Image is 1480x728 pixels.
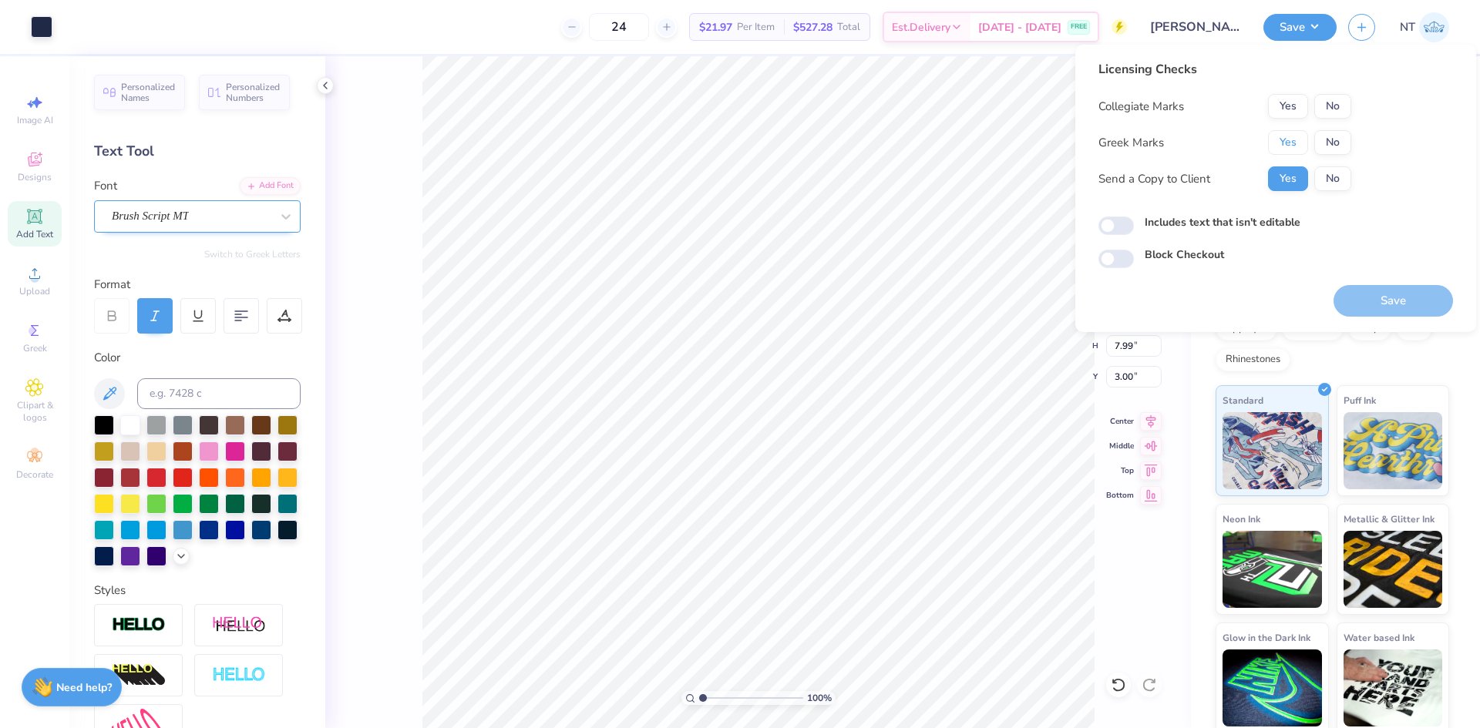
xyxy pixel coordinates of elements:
[112,616,166,634] img: Stroke
[1344,531,1443,608] img: Metallic & Glitter Ink
[1106,441,1134,451] span: Middle
[807,691,832,705] span: 100 %
[1344,412,1443,489] img: Puff Ink
[1400,12,1449,42] a: NT
[94,276,302,294] div: Format
[1268,130,1308,155] button: Yes
[8,399,62,424] span: Clipart & logos
[121,82,176,103] span: Personalized Names
[1106,465,1134,476] span: Top
[793,19,832,35] span: $527.28
[1314,130,1351,155] button: No
[589,13,649,41] input: – –
[1223,629,1310,646] span: Glow in the Dark Ink
[1223,531,1322,608] img: Neon Ink
[1098,170,1210,188] div: Send a Copy to Client
[212,616,266,635] img: Shadow
[1145,214,1300,230] label: Includes text that isn't editable
[1419,12,1449,42] img: Nestor Talens
[204,248,301,260] button: Switch to Greek Letters
[1400,18,1415,36] span: NT
[1106,416,1134,427] span: Center
[16,228,53,240] span: Add Text
[1223,392,1263,408] span: Standard
[240,177,301,195] div: Add Font
[1145,247,1224,263] label: Block Checkout
[1098,98,1184,116] div: Collegiate Marks
[112,663,166,688] img: 3d Illusion
[94,141,301,162] div: Text Tool
[1223,649,1322,726] img: Glow in the Dark Ink
[94,582,301,599] div: Styles
[1106,490,1134,501] span: Bottom
[18,171,52,183] span: Designs
[1344,511,1435,527] span: Metallic & Glitter Ink
[1216,348,1290,371] div: Rhinestones
[699,19,732,35] span: $21.97
[56,680,112,695] strong: Need help?
[16,468,53,481] span: Decorate
[19,285,50,297] span: Upload
[23,342,47,354] span: Greek
[1223,412,1322,489] img: Standard
[1071,22,1087,32] span: FREE
[17,114,53,126] span: Image AI
[837,19,860,35] span: Total
[1139,12,1252,42] input: Untitled Design
[1268,94,1308,119] button: Yes
[892,19,950,35] span: Est. Delivery
[1268,166,1308,191] button: Yes
[94,349,301,367] div: Color
[1344,649,1443,726] img: Water based Ink
[1344,392,1376,408] span: Puff Ink
[1344,629,1414,646] span: Water based Ink
[1098,60,1351,79] div: Licensing Checks
[978,19,1061,35] span: [DATE] - [DATE]
[226,82,281,103] span: Personalized Numbers
[137,378,301,409] input: e.g. 7428 c
[737,19,775,35] span: Per Item
[1098,134,1164,152] div: Greek Marks
[1263,14,1337,41] button: Save
[1223,511,1260,527] span: Neon Ink
[94,177,117,195] label: Font
[1314,166,1351,191] button: No
[1314,94,1351,119] button: No
[212,666,266,684] img: Negative Space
